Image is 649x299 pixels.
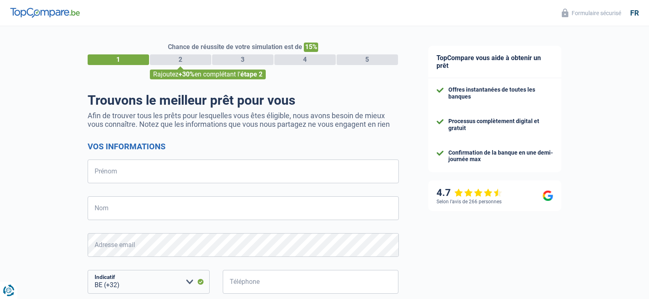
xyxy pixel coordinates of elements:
span: 15% [304,43,318,52]
div: Rajoutez en complétant l' [150,70,266,79]
img: TopCompare Logo [10,8,80,18]
div: 5 [337,54,398,65]
div: Selon l’avis de 266 personnes [436,199,502,205]
p: Afin de trouver tous les prêts pour lesquelles vous êtes éligible, nous avons besoin de mieux vou... [88,111,399,128]
div: TopCompare vous aide à obtenir un prêt [428,46,561,78]
div: 4 [274,54,336,65]
div: Processus complètement digital et gratuit [448,118,553,132]
div: Offres instantanées de toutes les banques [448,86,553,100]
span: étape 2 [240,70,262,78]
div: Confirmation de la banque en une demi-journée max [448,149,553,163]
div: 4.7 [436,187,502,199]
div: 2 [150,54,211,65]
input: 401020304 [223,270,399,294]
div: fr [630,9,639,18]
div: 3 [212,54,274,65]
span: Chance de réussite de votre simulation est de [168,43,302,51]
button: Formulaire sécurisé [557,6,626,20]
span: +30% [179,70,194,78]
h2: Vos informations [88,142,399,151]
h1: Trouvons le meilleur prêt pour vous [88,92,399,108]
div: 1 [88,54,149,65]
